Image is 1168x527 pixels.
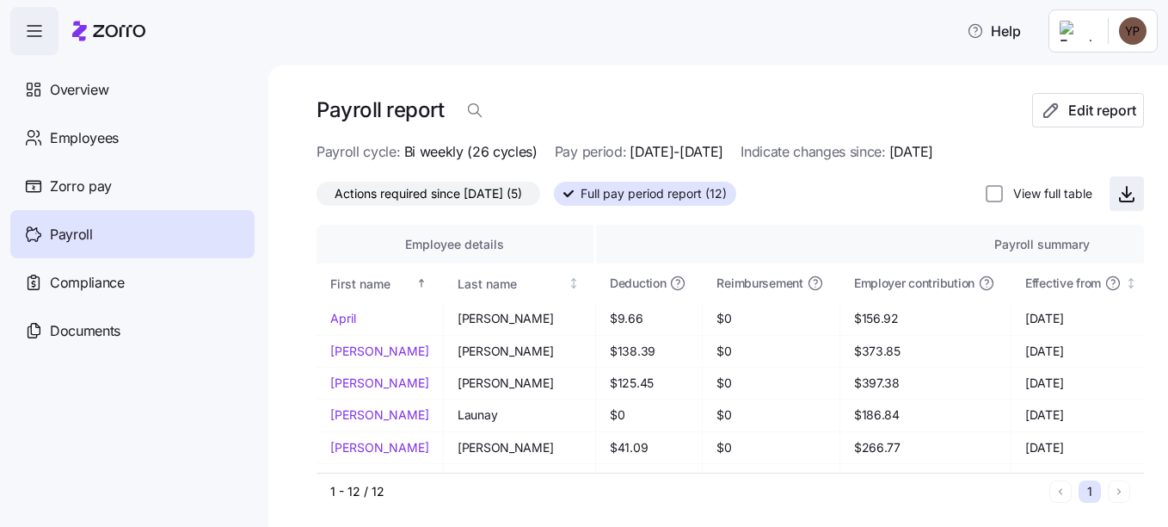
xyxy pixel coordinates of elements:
[555,141,626,163] span: Pay period:
[610,310,688,327] span: $9.66
[716,310,825,327] span: $0
[1025,471,1160,488] span: [DATE]
[50,79,108,101] span: Overview
[330,375,429,392] a: [PERSON_NAME]
[1025,310,1160,327] span: [DATE]
[317,263,444,303] th: First nameSorted ascending
[458,310,581,327] span: [PERSON_NAME]
[458,275,564,294] div: Last name
[1025,439,1160,456] span: [DATE]
[630,141,723,163] span: [DATE]-[DATE]
[50,176,112,197] span: Zorro pay
[330,406,429,424] a: [PERSON_NAME]
[458,343,581,360] span: [PERSON_NAME]
[1003,185,1092,202] label: View full table
[10,307,255,355] a: Documents
[1025,375,1160,392] span: [DATE]
[1079,480,1101,503] button: 1
[1032,93,1144,127] button: Edit report
[568,277,580,289] div: Not sorted
[330,310,429,327] a: April
[458,406,581,424] span: Launay
[1025,343,1160,360] span: [DATE]
[716,439,825,456] span: $0
[716,343,825,360] span: $0
[581,183,727,205] span: Full pay period report (12)
[335,183,522,205] span: Actions required since [DATE] (5)
[10,210,255,258] a: Payroll
[716,275,802,292] span: Reimbursement
[50,127,119,149] span: Employees
[50,320,120,342] span: Documents
[330,343,429,360] a: [PERSON_NAME]
[741,141,886,163] span: Indicate changes since:
[10,65,255,114] a: Overview
[330,483,1042,500] div: 1 - 12 / 12
[1125,277,1137,289] div: Not sorted
[953,14,1035,48] button: Help
[404,141,538,163] span: Bi weekly (26 cycles)
[50,272,125,294] span: Compliance
[854,439,997,456] span: $266.77
[610,406,688,424] span: $0
[330,471,429,488] a: [PERSON_NAME]
[854,275,974,292] span: Employer contribution
[317,96,444,123] h1: Payroll report
[10,162,255,210] a: Zorro pay
[1025,406,1160,424] span: [DATE]
[317,141,401,163] span: Payroll cycle:
[854,471,997,488] span: $336.46
[854,406,997,424] span: $186.84
[1108,480,1130,503] button: Next page
[716,406,825,424] span: $0
[415,277,427,289] div: Sorted ascending
[330,275,413,294] div: First name
[610,375,688,392] span: $125.45
[330,235,580,254] div: Employee details
[1025,275,1101,292] span: Effective from
[458,471,581,488] span: Cho
[444,263,596,303] th: Last nameNot sorted
[610,275,666,292] span: Deduction
[967,21,1021,41] span: Help
[854,310,997,327] span: $156.92
[10,114,255,162] a: Employees
[1119,17,1146,45] img: 1a8d1e34e8936ee5f73660366535aa3c
[1068,100,1136,121] span: Edit report
[458,439,581,456] span: [PERSON_NAME]
[889,141,933,163] span: [DATE]
[716,375,825,392] span: $0
[610,439,688,456] span: $41.09
[854,375,997,392] span: $397.38
[330,439,429,456] a: [PERSON_NAME]
[854,343,997,360] span: $373.85
[10,258,255,307] a: Compliance
[458,375,581,392] span: [PERSON_NAME]
[610,471,688,488] span: $106.02
[716,471,825,488] span: $0
[610,343,688,360] span: $138.39
[1060,21,1094,41] img: Employer logo
[1049,480,1072,503] button: Previous page
[50,224,93,245] span: Payroll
